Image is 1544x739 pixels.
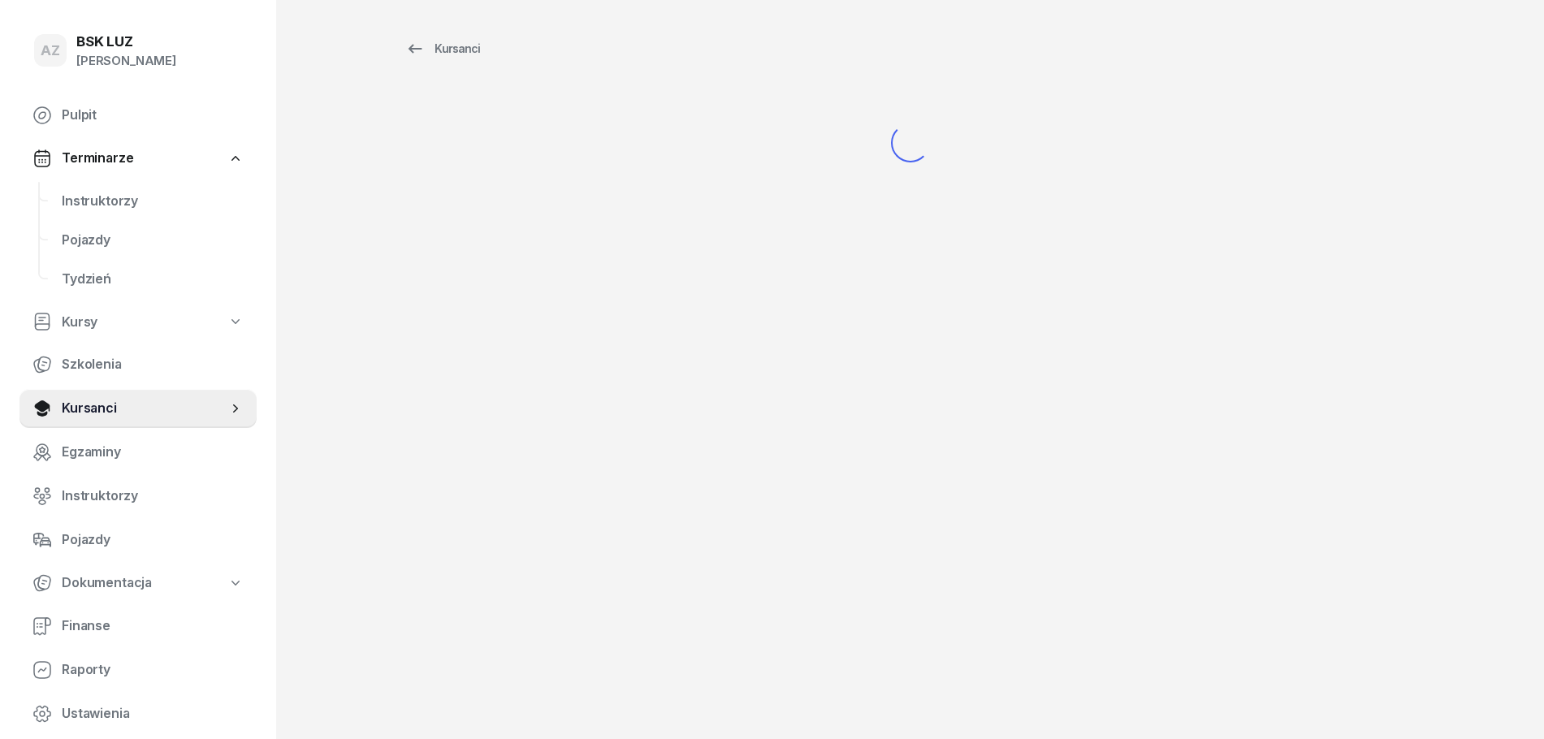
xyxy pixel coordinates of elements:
div: [PERSON_NAME] [76,50,176,71]
a: Dokumentacja [19,564,257,602]
span: Kursanci [62,398,227,419]
span: Egzaminy [62,442,244,463]
a: Pojazdy [49,221,257,260]
span: Instruktorzy [62,191,244,212]
span: Finanse [62,616,244,637]
a: Kursy [19,304,257,341]
a: Egzaminy [19,433,257,472]
a: Ustawienia [19,694,257,733]
span: Pulpit [62,105,244,126]
span: Tydzień [62,269,244,290]
a: Szkolenia [19,345,257,384]
a: Pulpit [19,96,257,135]
span: Pojazdy [62,230,244,251]
span: Terminarze [62,148,133,169]
span: Szkolenia [62,354,244,375]
span: Dokumentacja [62,573,152,594]
span: Instruktorzy [62,486,244,507]
a: Finanse [19,607,257,646]
span: Raporty [62,659,244,681]
span: AZ [41,44,60,58]
a: Terminarze [19,140,257,177]
span: Kursy [62,312,97,333]
a: Raporty [19,650,257,689]
a: Kursanci [19,389,257,428]
div: BSK LUZ [76,35,176,49]
span: Pojazdy [62,529,244,551]
a: Instruktorzy [49,182,257,221]
a: Instruktorzy [19,477,257,516]
span: Ustawienia [62,703,244,724]
a: Pojazdy [19,521,257,560]
a: Tydzień [49,260,257,299]
a: Kursanci [391,32,495,65]
div: Kursanci [405,39,480,58]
